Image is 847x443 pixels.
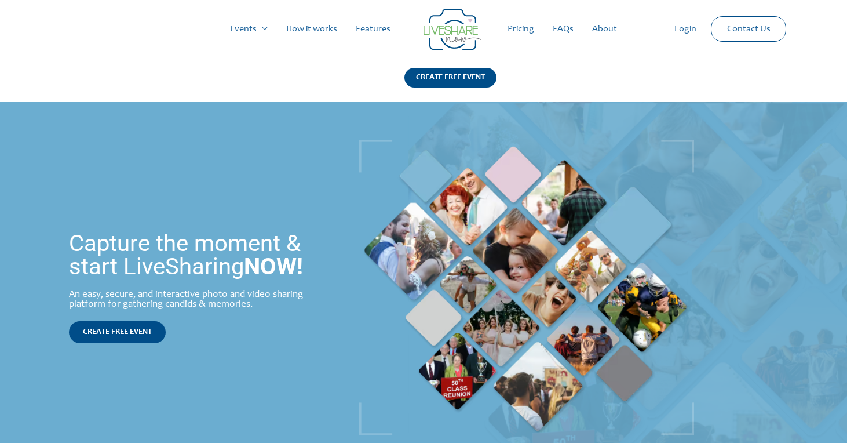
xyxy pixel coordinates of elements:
strong: NOW! [244,253,303,280]
a: Contact Us [718,17,780,41]
a: Features [346,10,400,48]
div: An easy, secure, and interactive photo and video sharing platform for gathering candids & memories. [69,290,337,310]
a: How it works [277,10,346,48]
a: Events [221,10,277,48]
a: CREATE FREE EVENT [69,321,166,343]
nav: Site Navigation [20,10,827,48]
a: Pricing [498,10,543,48]
span: CREATE FREE EVENT [83,328,152,336]
img: Live Photobooth [359,140,694,435]
a: About [583,10,626,48]
img: LiveShare logo - Capture & Share Event Memories [423,9,481,50]
a: FAQs [543,10,583,48]
a: Login [665,10,706,48]
h1: Capture the moment & start LiveSharing [69,232,337,278]
a: CREATE FREE EVENT [404,68,496,102]
div: CREATE FREE EVENT [404,68,496,88]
